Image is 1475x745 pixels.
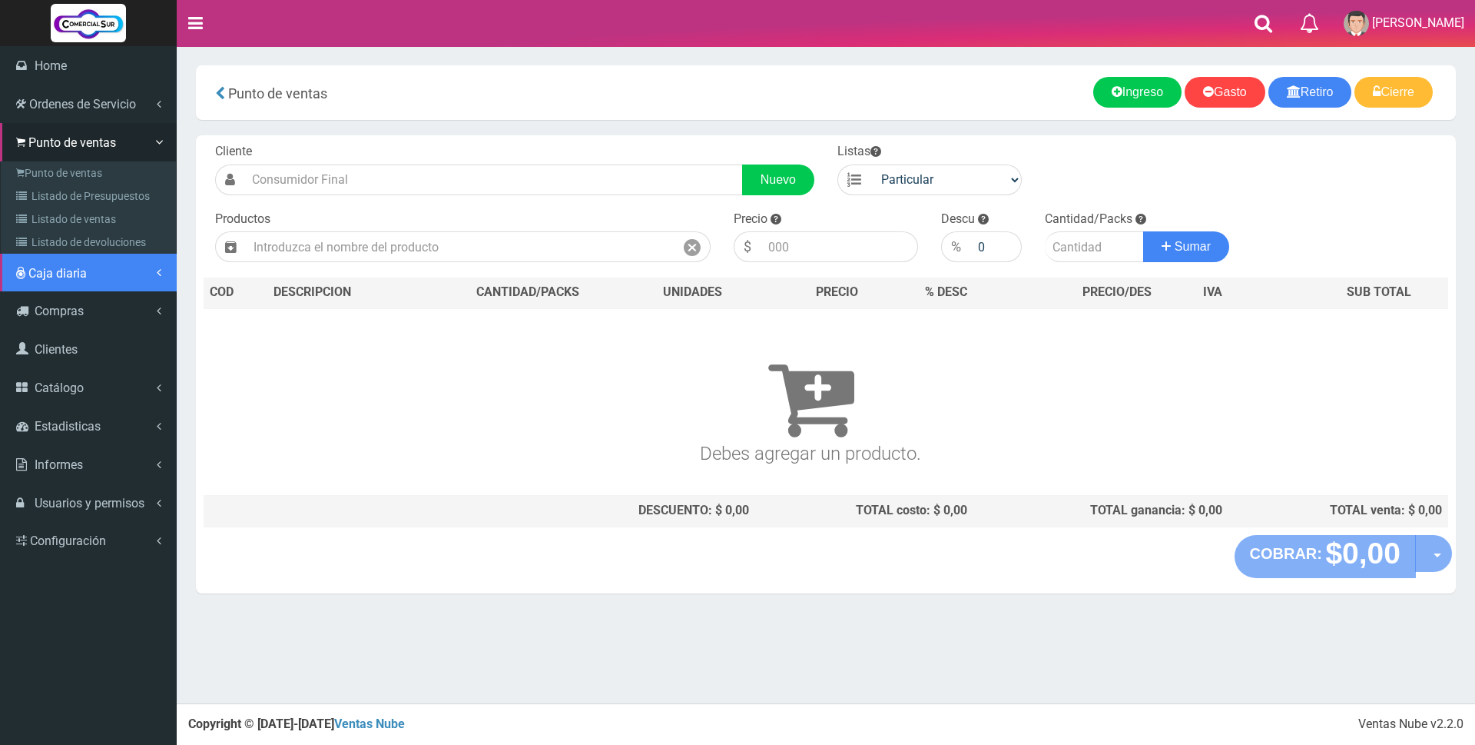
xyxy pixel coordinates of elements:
span: Configuración [30,534,106,548]
label: Productos [215,211,270,228]
span: Ordenes de Servicio [29,97,136,111]
span: Caja diaria [28,266,87,281]
a: Gasto [1185,77,1265,108]
span: CRIPCION [296,284,351,299]
div: TOTAL venta: $ 0,00 [1235,502,1442,520]
div: DESCUENTO: $ 0,00 [432,502,749,520]
strong: $0,00 [1325,537,1400,570]
span: Compras [35,304,84,318]
button: COBRAR: $0,00 [1235,535,1417,578]
a: Nuevo [742,165,814,195]
input: 000 [970,231,1022,262]
th: UNIDADES [629,278,755,308]
span: PRECIO/DES [1082,284,1152,299]
a: Cierre [1354,77,1433,108]
input: Cantidad [1045,231,1144,262]
span: Punto de ventas [28,135,116,150]
label: Cantidad/Packs [1045,211,1132,228]
span: [PERSON_NAME] [1372,15,1464,30]
strong: Copyright © [DATE]-[DATE] [188,717,405,731]
th: CANTIDAD/PACKS [426,278,629,308]
span: Estadisticas [35,419,101,434]
input: Introduzca el nombre del producto [246,231,675,262]
div: Ventas Nube v2.2.0 [1358,716,1463,733]
span: Clientes [35,342,78,357]
span: IVA [1203,284,1222,299]
th: COD [204,278,267,308]
div: TOTAL costo: $ 0,00 [761,502,967,520]
a: Ventas Nube [334,717,405,731]
span: Catálogo [35,381,84,395]
a: Retiro [1268,77,1352,108]
a: Listado de Presupuestos [5,185,176,208]
span: % DESC [925,284,967,299]
label: Precio [734,211,767,228]
img: Logo grande [51,4,126,42]
span: SUB TOTAL [1347,284,1411,301]
button: Sumar [1143,231,1229,262]
label: Cliente [215,143,252,161]
span: Usuarios y permisos [35,496,144,511]
label: Listas [837,143,881,161]
div: TOTAL ganancia: $ 0,00 [979,502,1222,520]
span: Sumar [1175,240,1211,253]
span: Punto de ventas [228,85,327,101]
span: Home [35,58,67,73]
a: Punto de ventas [5,161,176,185]
div: $ [734,231,761,262]
label: Descu [941,211,975,228]
span: Informes [35,457,83,472]
th: DES [267,278,426,308]
a: Ingreso [1093,77,1182,108]
strong: COBRAR: [1250,545,1322,562]
img: User Image [1344,11,1369,36]
a: Listado de ventas [5,208,176,231]
span: PRECIO [816,284,858,301]
input: Consumidor Final [244,165,743,195]
input: 000 [761,231,918,262]
h3: Debes agregar un producto. [210,331,1411,464]
div: % [941,231,970,262]
a: Listado de devoluciones [5,231,176,254]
